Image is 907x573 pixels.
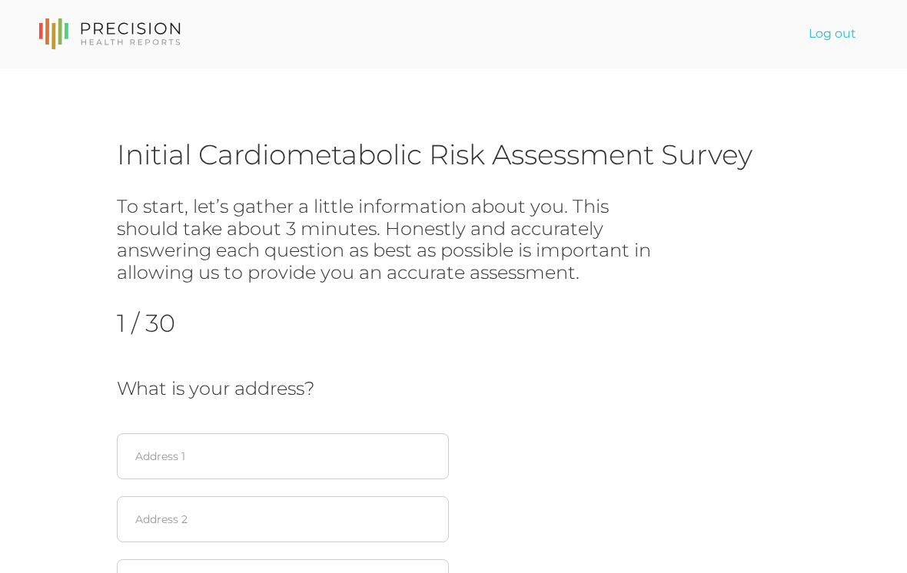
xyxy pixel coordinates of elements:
a: Log out [796,18,869,49]
h3: What is your address? [117,378,521,400]
input: Address [117,496,449,542]
h3: To start, let’s gather a little information about you. This should take about 3 minutes. Honestly... [117,196,670,284]
h2: 1 / 30 [117,309,274,338]
input: Address [117,433,449,479]
h1: Initial Cardiometabolic Risk Assessment Survey [117,137,790,171]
